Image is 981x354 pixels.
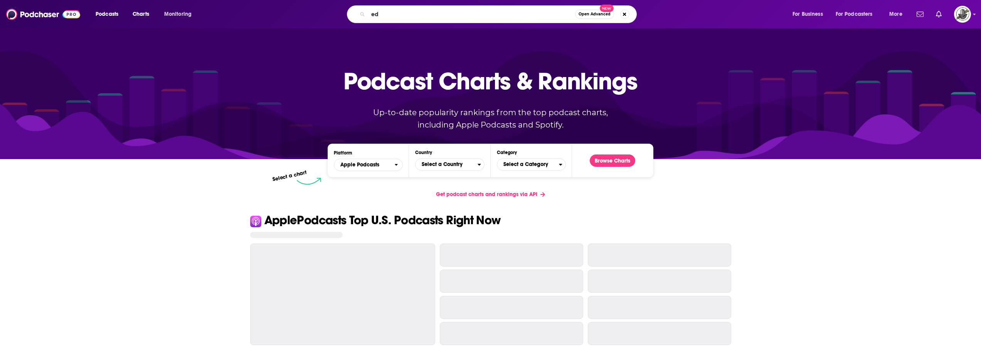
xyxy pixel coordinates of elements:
[415,158,484,171] button: Countries
[889,9,902,20] span: More
[416,158,477,171] span: Select a Country
[159,8,202,20] button: open menu
[272,169,308,183] p: Select a chart
[297,178,321,185] img: select arrow
[133,9,149,20] span: Charts
[836,9,873,20] span: For Podcasters
[430,185,551,204] a: Get podcast charts and rankings via API
[497,158,566,171] button: Categories
[354,5,644,23] div: Search podcasts, credits, & more...
[954,6,971,23] button: Show profile menu
[575,10,614,19] button: Open AdvancedNew
[831,8,884,20] button: open menu
[884,8,912,20] button: open menu
[164,9,192,20] span: Monitoring
[933,8,945,21] a: Show notifications dropdown
[497,158,559,171] span: Select a Category
[954,6,971,23] span: Logged in as PodProMaxBooking
[590,154,635,167] button: Browse Charts
[250,216,261,227] img: Apple Icon
[334,159,403,171] h2: Platforms
[264,214,501,226] p: Apple Podcasts Top U.S. Podcasts Right Now
[787,8,833,20] button: open menu
[96,9,118,20] span: Podcasts
[334,158,394,171] span: Apple Podcasts
[600,5,614,12] span: New
[914,8,927,21] a: Show notifications dropdown
[6,7,80,22] img: Podchaser - Follow, Share and Rate Podcasts
[334,159,403,171] button: open menu
[368,8,575,20] input: Search podcasts, credits, & more...
[954,6,971,23] img: User Profile
[90,8,128,20] button: open menu
[343,56,638,106] p: Podcast Charts & Rankings
[579,12,611,16] span: Open Advanced
[793,9,823,20] span: For Business
[128,8,154,20] a: Charts
[358,106,623,131] p: Up-to-date popularity rankings from the top podcast charts, including Apple Podcasts and Spotify.
[436,191,537,198] span: Get podcast charts and rankings via API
